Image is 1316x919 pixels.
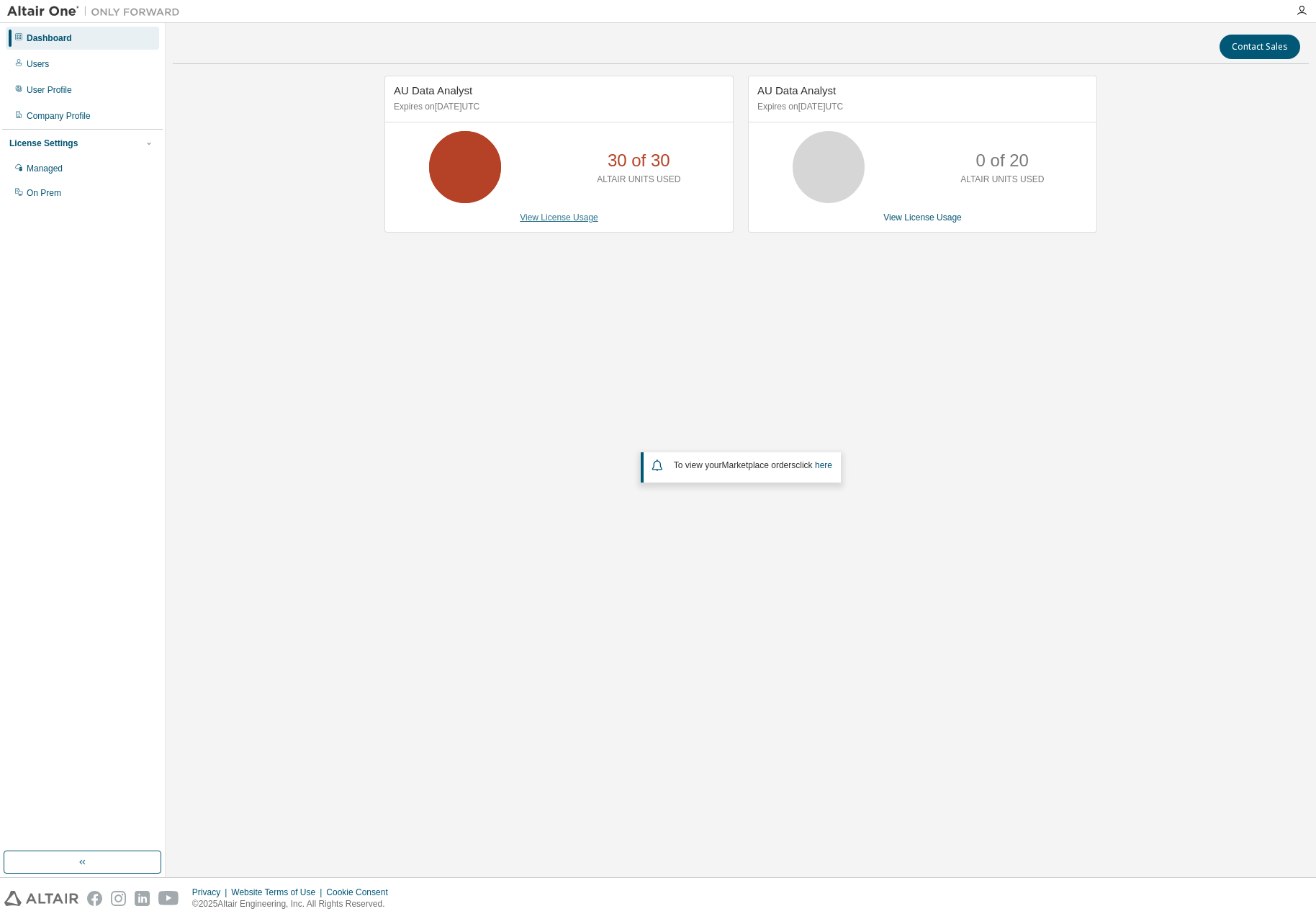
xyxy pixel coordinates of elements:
div: Company Profile [27,110,91,122]
p: Expires on [DATE] UTC [394,101,721,113]
span: AU Data Analyst [757,84,836,97]
em: Marketplace orders [722,460,796,470]
p: 0 of 20 [976,148,1029,173]
div: Privacy [192,887,231,898]
a: View License Usage [883,212,962,223]
a: View License Usage [520,212,598,223]
img: instagram.svg [111,891,126,906]
img: altair_logo.svg [4,891,78,906]
span: AU Data Analyst [394,84,472,97]
img: linkedin.svg [135,891,150,906]
p: Expires on [DATE] UTC [757,101,1084,113]
a: here [815,460,832,470]
div: Managed [27,163,63,174]
div: Cookie Consent [326,887,396,898]
div: Dashboard [27,32,72,44]
img: facebook.svg [87,891,102,906]
p: ALTAIR UNITS USED [960,174,1044,186]
p: 30 of 30 [608,148,670,173]
div: User Profile [27,84,72,96]
img: Altair One [7,4,187,19]
p: ALTAIR UNITS USED [597,174,680,186]
span: To view your click [674,460,832,470]
img: youtube.svg [158,891,179,906]
div: Users [27,58,49,70]
div: License Settings [9,138,78,149]
button: Contact Sales [1220,35,1300,59]
div: Website Terms of Use [231,887,326,898]
div: On Prem [27,187,61,199]
p: © 2025 Altair Engineering, Inc. All Rights Reserved. [192,898,397,910]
